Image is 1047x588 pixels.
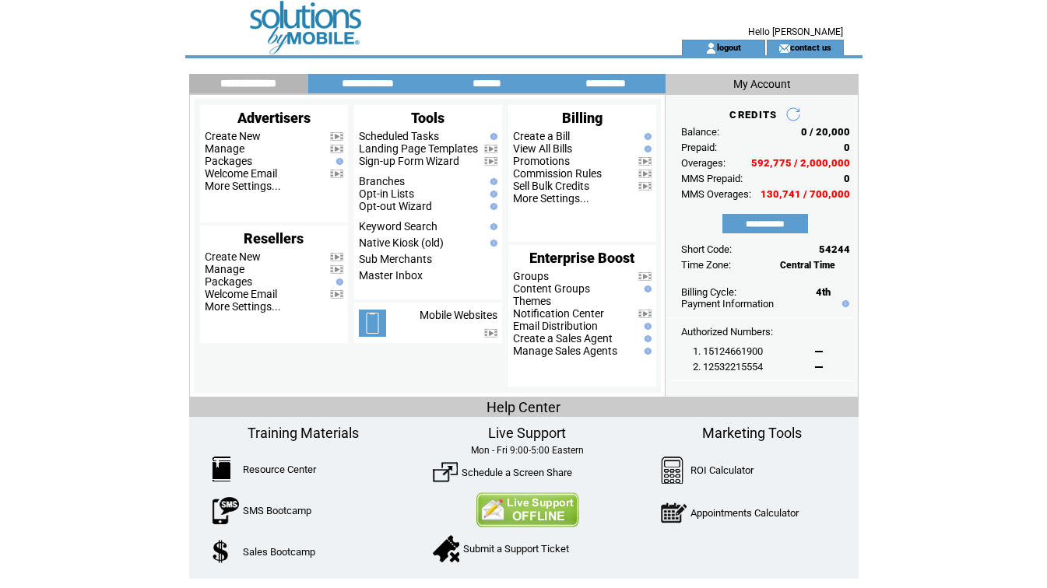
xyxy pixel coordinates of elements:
[487,240,497,247] img: help.gif
[433,535,459,562] img: SupportTicket.png
[213,540,230,563] img: SalesBootcamp.png
[681,286,736,298] span: Billing Cycle:
[513,345,617,357] a: Manage Sales Agents
[359,142,478,155] a: Landing Page Templates
[641,285,652,292] img: help.gif
[359,310,386,337] img: mobile-websites.png
[816,286,831,298] span: 4th
[693,361,763,373] span: 2. 12532215554
[487,203,497,210] img: help.gif
[819,243,850,255] span: 54244
[420,309,497,321] a: Mobile Websites
[562,110,603,126] span: Billing
[205,130,261,142] a: Create New
[330,265,343,274] img: video.png
[243,546,315,558] a: Sales Bootcamp
[462,467,572,478] a: Schedule a Screen Share
[330,253,343,261] img: video.png
[513,332,613,345] a: Create a Sales Agent
[359,269,423,282] a: Master Inbox
[205,180,281,192] a: More Settings...
[359,175,405,187] a: Branches
[751,157,850,169] span: 592,775 / 2,000,000
[330,290,343,299] img: video.png
[529,250,634,266] span: Enterprise Boost
[693,345,763,357] span: 1. 15124661900
[513,167,602,180] a: Commission Rules
[801,126,850,138] span: 0 / 20,000
[641,348,652,355] img: help.gif
[487,133,497,140] img: help.gif
[681,326,773,338] span: Authorized Numbers:
[205,300,281,313] a: More Settings...
[484,157,497,166] img: video.png
[638,170,652,178] img: video.png
[205,250,261,263] a: Create New
[411,110,444,126] span: Tools
[681,243,732,255] span: Short Code:
[205,167,277,180] a: Welcome Email
[641,145,652,152] img: help.gif
[761,188,850,200] span: 130,741 / 700,000
[243,505,311,516] a: SMS Bootcamp
[488,425,566,441] span: Live Support
[681,298,774,310] a: Payment Information
[690,464,754,476] a: ROI Calculator
[463,543,569,555] a: Submit a Support Ticket
[471,445,584,456] span: Mon - Fri 9:00-5:00 Eastern
[513,155,570,167] a: Promotions
[844,142,850,153] span: 0
[638,157,652,166] img: video.png
[513,320,598,332] a: Email Distribution
[733,78,791,90] span: My Account
[681,188,751,200] span: MMS Overages:
[205,263,244,275] a: Manage
[205,288,277,300] a: Welcome Email
[702,425,802,441] span: Marketing Tools
[513,307,604,320] a: Notification Center
[330,170,343,178] img: video.png
[330,145,343,153] img: video.png
[513,142,572,155] a: View All Bills
[359,155,459,167] a: Sign-up Form Wizard
[638,272,652,281] img: video.png
[661,499,687,527] img: AppointmentCalc.png
[359,130,439,142] a: Scheduled Tasks
[476,492,579,527] img: Contact Us
[638,182,652,191] img: video.png
[359,187,414,200] a: Opt-in Lists
[487,399,560,415] span: Help Center
[513,270,549,282] a: Groups
[513,192,589,205] a: More Settings...
[205,155,252,167] a: Packages
[681,142,717,153] span: Prepaid:
[359,220,437,233] a: Keyword Search
[641,133,652,140] img: help.gif
[513,130,570,142] a: Create a Bill
[487,191,497,198] img: help.gif
[433,460,458,485] img: ScreenShare.png
[681,259,731,271] span: Time Zone:
[641,335,652,342] img: help.gif
[661,457,684,484] img: Calculator.png
[213,497,239,524] img: SMSBootcamp.png
[838,300,849,307] img: help.gif
[681,126,719,138] span: Balance:
[790,42,831,52] a: contact us
[513,282,590,295] a: Content Groups
[248,425,359,441] span: Training Materials
[359,236,444,249] a: Native Kiosk (old)
[487,178,497,185] img: help.gif
[237,110,311,126] span: Advertisers
[244,230,304,247] span: Resellers
[641,323,652,330] img: help.gif
[717,42,741,52] a: logout
[748,26,843,37] span: Hello [PERSON_NAME]
[243,464,316,475] a: Resource Center
[778,42,790,54] img: contact_us_icon.gif
[484,145,497,153] img: video.png
[487,223,497,230] img: help.gif
[513,295,551,307] a: Themes
[332,158,343,165] img: help.gif
[359,200,432,212] a: Opt-out Wizard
